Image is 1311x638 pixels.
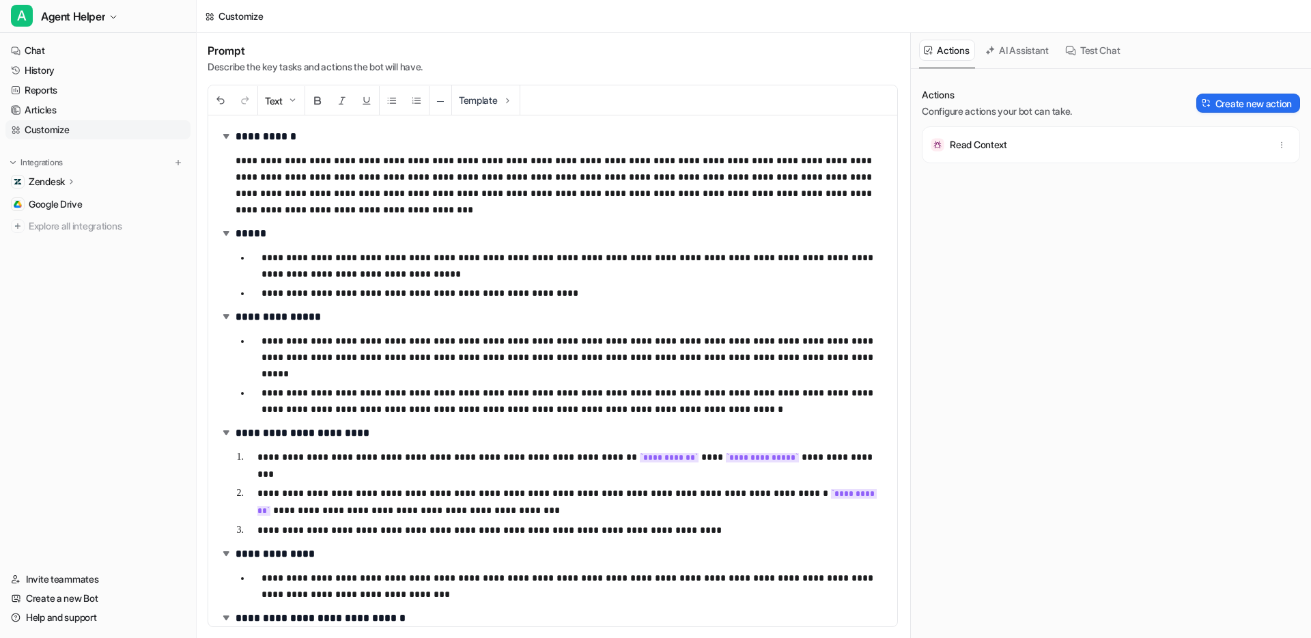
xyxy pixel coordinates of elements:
[5,41,191,60] a: Chat
[208,44,423,57] h1: Prompt
[5,120,191,139] a: Customize
[240,95,251,106] img: Redo
[361,95,372,106] img: Underline
[218,9,263,23] div: Customize
[305,86,330,115] button: Bold
[11,219,25,233] img: explore all integrations
[219,426,233,439] img: expand-arrow.svg
[208,86,233,115] button: Undo
[208,60,423,74] p: Describe the key tasks and actions the bot will have.
[1196,94,1300,113] button: Create new action
[380,86,404,115] button: Unordered List
[312,95,323,106] img: Bold
[337,95,348,106] img: Italic
[1060,40,1126,61] button: Test Chat
[233,86,257,115] button: Redo
[981,40,1055,61] button: AI Assistant
[386,95,397,106] img: Unordered List
[8,158,18,167] img: expand menu
[215,95,226,106] img: Undo
[1202,98,1211,108] img: Create action
[219,546,233,560] img: expand-arrow.svg
[219,129,233,143] img: expand-arrow.svg
[5,156,67,169] button: Integrations
[41,7,105,26] span: Agent Helper
[258,86,305,115] button: Text
[5,100,191,120] a: Articles
[219,226,233,240] img: expand-arrow.svg
[14,200,22,208] img: Google Drive
[411,95,422,106] img: Ordered List
[29,215,185,237] span: Explore all integrations
[5,608,191,627] a: Help and support
[5,195,191,214] a: Google DriveGoogle Drive
[20,157,63,168] p: Integrations
[219,309,233,323] img: expand-arrow.svg
[404,86,429,115] button: Ordered List
[330,86,354,115] button: Italic
[5,217,191,236] a: Explore all integrations
[11,5,33,27] span: A
[5,570,191,589] a: Invite teammates
[922,88,1072,102] p: Actions
[354,86,379,115] button: Underline
[287,95,298,106] img: Dropdown Down Arrow
[452,85,520,115] button: Template
[919,40,975,61] button: Actions
[5,61,191,80] a: History
[14,178,22,186] img: Zendesk
[922,105,1072,118] p: Configure actions your bot can take.
[173,158,183,167] img: menu_add.svg
[950,138,1007,152] p: Read Context
[502,95,513,106] img: Template
[429,86,451,115] button: ─
[29,175,65,189] p: Zendesk
[5,589,191,608] a: Create a new Bot
[931,138,944,152] img: Read Context icon
[29,197,83,211] span: Google Drive
[5,81,191,100] a: Reports
[219,611,233,624] img: expand-arrow.svg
